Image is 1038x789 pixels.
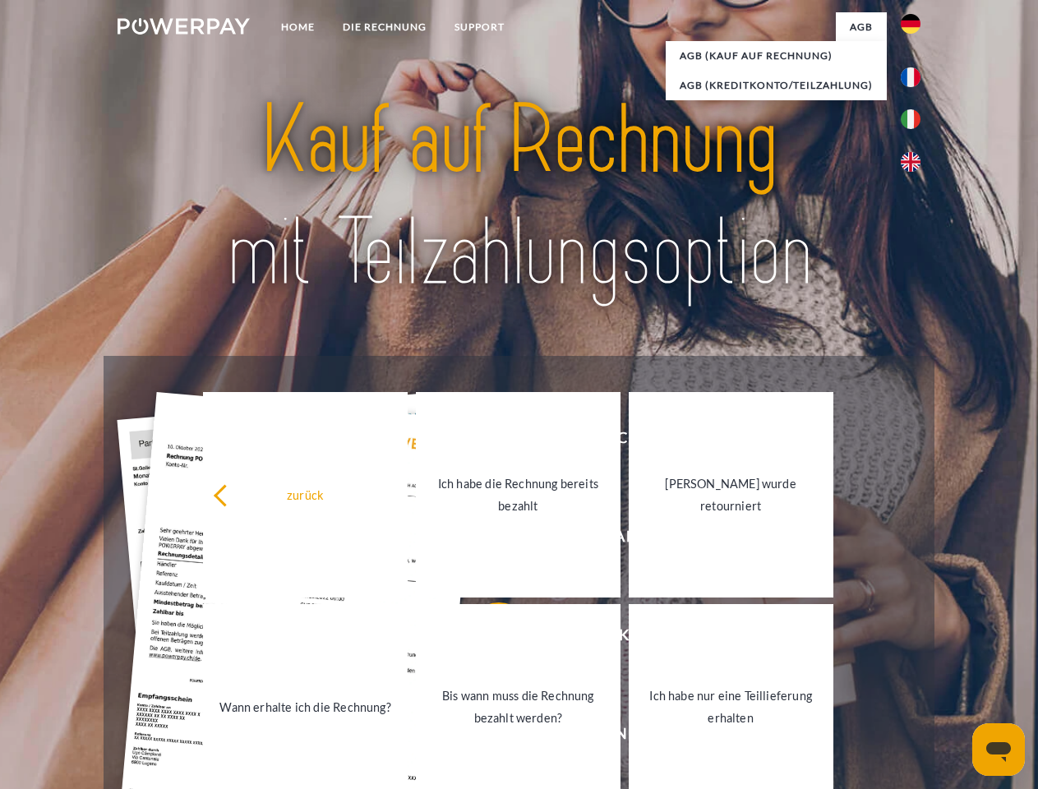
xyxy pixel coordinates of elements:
div: Ich habe nur eine Teillieferung erhalten [639,685,823,729]
img: it [901,109,920,129]
img: logo-powerpay-white.svg [118,18,250,35]
a: DIE RECHNUNG [329,12,441,42]
div: Ich habe die Rechnung bereits bezahlt [426,473,611,517]
iframe: Schaltfläche zum Öffnen des Messaging-Fensters [972,723,1025,776]
img: title-powerpay_de.svg [157,79,881,315]
div: [PERSON_NAME] wurde retourniert [639,473,823,517]
img: fr [901,67,920,87]
img: de [901,14,920,34]
a: SUPPORT [441,12,519,42]
img: en [901,152,920,172]
a: agb [836,12,887,42]
a: AGB (Kauf auf Rechnung) [666,41,887,71]
a: Home [267,12,329,42]
div: Wann erhalte ich die Rechnung? [213,695,398,717]
div: zurück [213,483,398,505]
a: AGB (Kreditkonto/Teilzahlung) [666,71,887,100]
div: Bis wann muss die Rechnung bezahlt werden? [426,685,611,729]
